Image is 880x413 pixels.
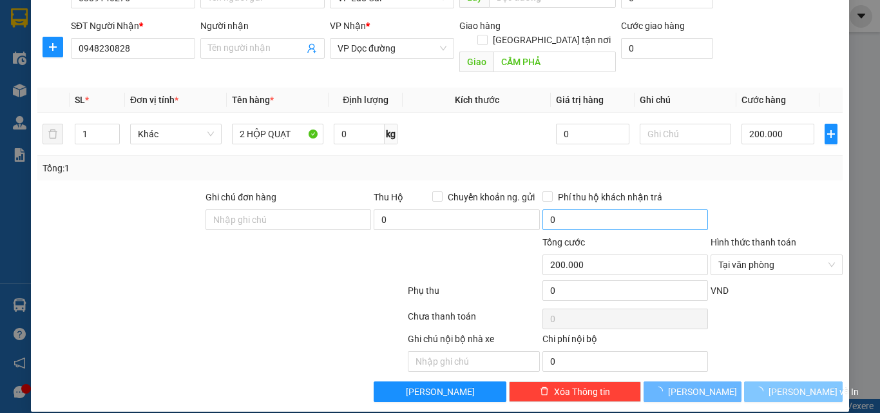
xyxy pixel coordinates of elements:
[741,95,786,105] span: Cước hàng
[488,33,616,47] span: [GEOGRAPHIC_DATA] tận nơi
[206,209,371,230] input: Ghi chú đơn hàng
[640,124,731,144] input: Ghi Chú
[43,124,63,144] button: delete
[343,95,388,105] span: Định lượng
[43,161,341,175] div: Tổng: 1
[509,381,641,402] button: deleteXóa Thông tin
[39,61,140,83] strong: 0888 827 827 - 0848 827 827
[635,88,736,113] th: Ghi chú
[654,387,668,396] span: loading
[556,124,629,144] input: 0
[200,19,325,33] div: Người nhận
[455,95,499,105] span: Kích thước
[408,351,540,372] input: Nhập ghi chú
[75,95,85,105] span: SL
[540,387,549,397] span: delete
[43,42,62,52] span: plus
[459,52,493,72] span: Giao
[556,95,604,105] span: Giá trị hàng
[711,285,729,296] span: VND
[138,124,214,144] span: Khác
[330,21,366,31] span: VP Nhận
[459,21,501,31] span: Giao hàng
[130,95,178,105] span: Đơn vị tính
[554,385,610,399] span: Xóa Thông tin
[493,52,616,72] input: Dọc đường
[825,124,837,144] button: plus
[644,381,742,402] button: [PERSON_NAME]
[542,332,708,351] div: Chi phí nội bộ
[43,37,63,57] button: plus
[25,6,133,34] strong: Công ty TNHH Phúc Xuyên
[754,387,769,396] span: loading
[408,332,540,351] div: Ghi chú nội bộ nhà xe
[15,86,142,109] span: Gửi hàng Hạ Long: Hotline:
[769,385,859,399] span: [PERSON_NAME] và In
[825,129,837,139] span: plus
[553,190,667,204] span: Phí thu hộ khách nhận trả
[621,21,685,31] label: Cước giao hàng
[385,124,397,144] span: kg
[542,237,585,247] span: Tổng cước
[374,381,506,402] button: [PERSON_NAME]
[744,381,843,402] button: [PERSON_NAME] và In
[443,190,540,204] span: Chuyển khoản ng. gửi
[18,49,141,72] strong: 024 3236 3236 -
[374,192,403,202] span: Thu Hộ
[307,43,317,53] span: user-add
[407,309,541,332] div: Chưa thanh toán
[711,237,796,247] label: Hình thức thanh toán
[232,124,323,144] input: VD: Bàn, Ghế
[668,385,737,399] span: [PERSON_NAME]
[17,37,141,83] span: Gửi hàng [GEOGRAPHIC_DATA]: Hotline:
[338,39,446,58] span: VP Dọc đường
[232,95,274,105] span: Tên hàng
[621,38,713,59] input: Cước giao hàng
[71,19,195,33] div: SĐT Người Nhận
[206,192,276,202] label: Ghi chú đơn hàng
[407,283,541,306] div: Phụ thu
[406,385,475,399] span: [PERSON_NAME]
[718,255,835,274] span: Tại văn phòng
